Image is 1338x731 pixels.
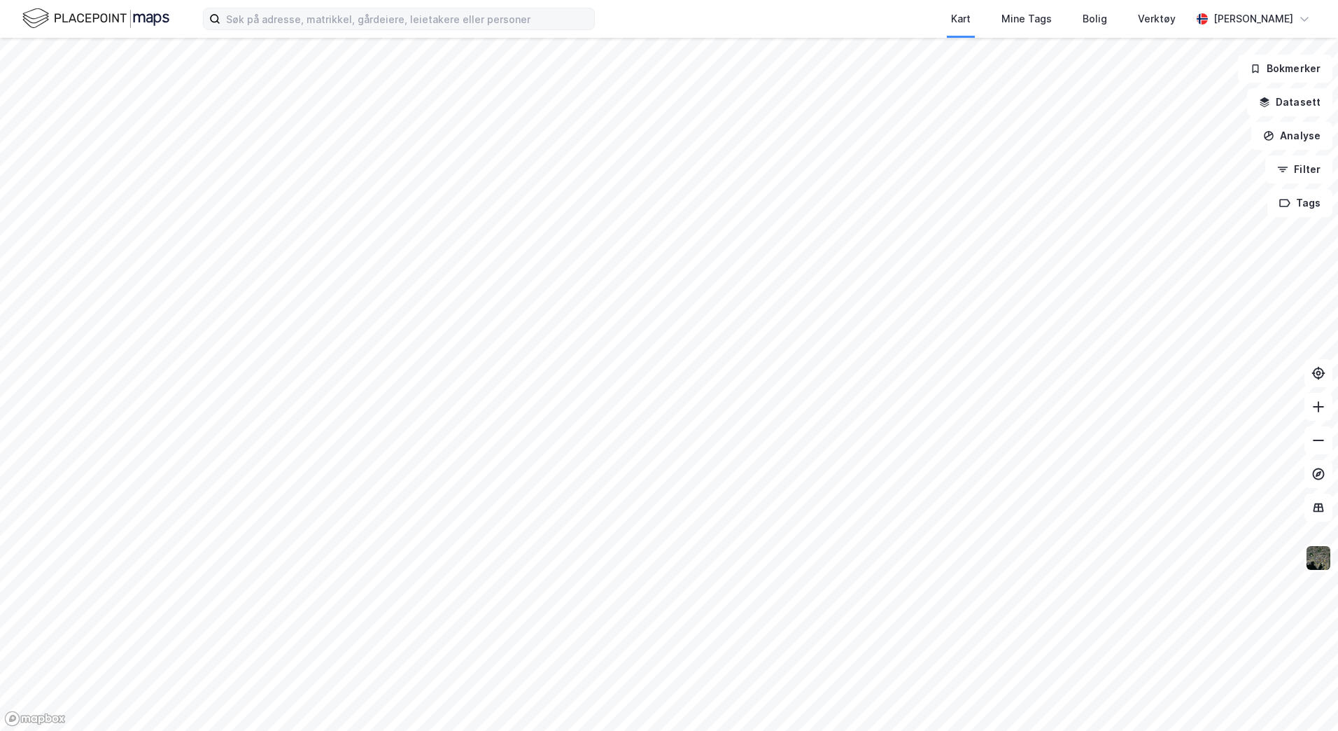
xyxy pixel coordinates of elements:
div: Verktøy [1138,11,1176,27]
a: Mapbox homepage [4,711,66,727]
div: Bolig [1083,11,1107,27]
div: Kontrollprogram for chat [1268,664,1338,731]
button: Bokmerker [1238,55,1332,83]
iframe: Chat Widget [1268,664,1338,731]
input: Søk på adresse, matrikkel, gårdeiere, leietakere eller personer [220,8,594,29]
div: Mine Tags [1001,11,1052,27]
button: Analyse [1251,122,1332,150]
img: logo.f888ab2527a4732fd821a326f86c7f29.svg [22,6,169,31]
img: 9k= [1305,545,1332,571]
div: Kart [951,11,971,27]
button: Tags [1267,189,1332,217]
button: Filter [1265,155,1332,183]
div: [PERSON_NAME] [1213,11,1293,27]
button: Datasett [1247,88,1332,116]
